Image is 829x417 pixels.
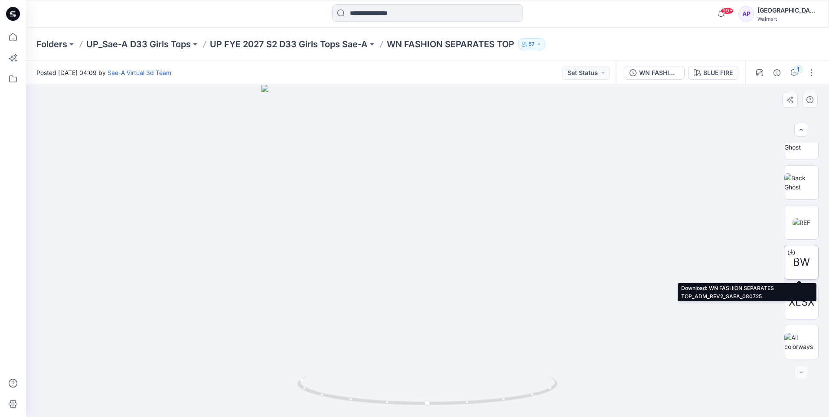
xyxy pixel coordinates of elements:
[688,66,738,80] button: BLUE FIRE
[793,218,810,227] img: REF
[757,16,818,22] div: Walmart
[787,66,801,80] button: 1
[36,68,171,77] span: Posted [DATE] 04:09 by
[784,134,818,152] img: Front Ghost
[794,65,803,74] div: 1
[770,66,784,80] button: Details
[624,66,685,80] button: WN FASHION SEPARATES TOP_REV2_FULL COLORWAYS
[757,5,818,16] div: [GEOGRAPHIC_DATA]
[703,68,733,78] div: BLUE FIRE
[108,69,171,76] a: Sae-A Virtual 3d Team
[793,254,810,270] span: BW
[738,6,754,22] div: AP
[784,173,818,192] img: Back Ghost
[36,38,67,50] a: Folders
[784,333,818,351] img: All colorways
[518,38,545,50] button: 57
[789,294,814,310] span: XLSX
[529,39,535,49] p: 57
[721,7,734,14] span: 99+
[210,38,368,50] a: UP FYE 2027 S2 D33 Girls Tops Sae-A
[86,38,191,50] a: UP_Sae-A D33 Girls Tops
[387,38,514,50] p: WN FASHION SEPARATES TOP
[639,68,679,78] div: WN FASHION SEPARATES TOP_REV2_FULL COLORWAYS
